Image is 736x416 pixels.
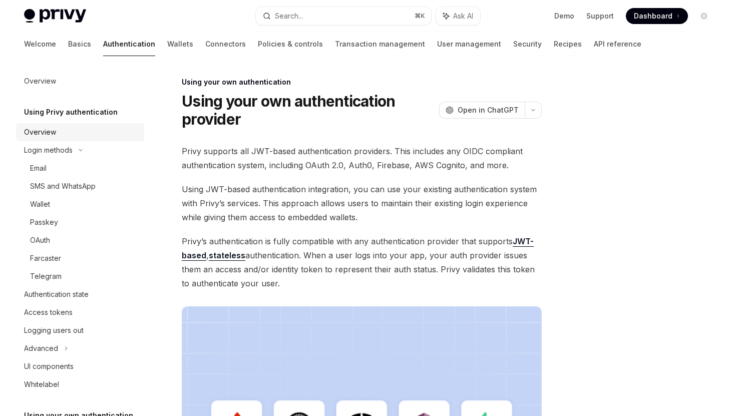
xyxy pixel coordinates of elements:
[182,182,542,224] span: Using JWT-based authentication integration, you can use your existing authentication system with ...
[16,123,144,141] a: Overview
[16,231,144,249] a: OAuth
[256,7,431,25] button: Search...⌘K
[16,72,144,90] a: Overview
[182,234,542,290] span: Privy’s authentication is fully compatible with any authentication provider that supports , authe...
[696,8,712,24] button: Toggle dark mode
[205,32,246,56] a: Connectors
[16,213,144,231] a: Passkey
[30,234,50,246] div: OAuth
[258,32,323,56] a: Policies & controls
[182,144,542,172] span: Privy supports all JWT-based authentication providers. This includes any OIDC compliant authentic...
[634,11,672,21] span: Dashboard
[335,32,425,56] a: Transaction management
[16,303,144,321] a: Access tokens
[16,159,144,177] a: Email
[554,11,574,21] a: Demo
[437,32,501,56] a: User management
[30,270,62,282] div: Telegram
[24,360,74,372] div: UI components
[24,126,56,138] div: Overview
[68,32,91,56] a: Basics
[16,321,144,339] a: Logging users out
[594,32,641,56] a: API reference
[16,267,144,285] a: Telegram
[182,77,542,87] div: Using your own authentication
[16,177,144,195] a: SMS and WhatsApp
[24,378,59,390] div: Whitelabel
[458,105,519,115] span: Open in ChatGPT
[24,342,58,354] div: Advanced
[16,375,144,393] a: Whitelabel
[24,75,56,87] div: Overview
[16,285,144,303] a: Authentication state
[24,9,86,23] img: light logo
[30,162,47,174] div: Email
[209,250,245,261] a: stateless
[24,306,73,318] div: Access tokens
[30,180,96,192] div: SMS and WhatsApp
[30,216,58,228] div: Passkey
[626,8,688,24] a: Dashboard
[439,102,525,119] button: Open in ChatGPT
[436,7,480,25] button: Ask AI
[24,32,56,56] a: Welcome
[24,144,73,156] div: Login methods
[586,11,614,21] a: Support
[275,10,303,22] div: Search...
[453,11,473,21] span: Ask AI
[415,12,425,20] span: ⌘ K
[554,32,582,56] a: Recipes
[24,106,118,118] h5: Using Privy authentication
[16,249,144,267] a: Farcaster
[167,32,193,56] a: Wallets
[16,357,144,375] a: UI components
[24,288,89,300] div: Authentication state
[24,324,84,336] div: Logging users out
[103,32,155,56] a: Authentication
[16,195,144,213] a: Wallet
[30,252,61,264] div: Farcaster
[513,32,542,56] a: Security
[30,198,50,210] div: Wallet
[182,92,435,128] h1: Using your own authentication provider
